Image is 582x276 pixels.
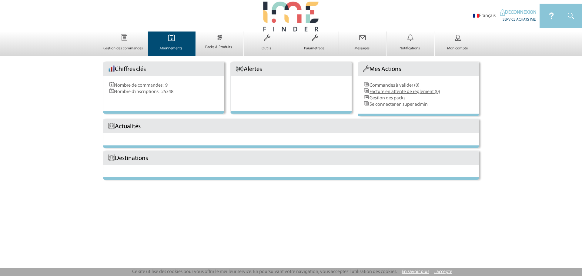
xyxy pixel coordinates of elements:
img: DemandeDeDevis.png [364,82,369,87]
a: Abonnements [148,41,196,51]
a: Commandes à valider (0) [370,83,420,88]
a: Gestion des packs [370,96,405,101]
div: Nombre de commandes : 9 Nombre d'inscriptions : 25348 [103,76,224,107]
img: Gestion des commandes [112,32,136,44]
a: Packs & Produits [196,39,243,50]
img: fr [473,14,479,18]
a: Notifications [387,41,434,51]
a: J'accepte [434,269,452,274]
div: Mes Actions [358,62,479,76]
p: Mon compte [435,46,480,51]
p: Outils [244,46,289,51]
img: Notifications [398,32,423,44]
span: Ce site utilise des cookies pour vous offrir le meilleur service. En poursuivant votre navigation... [132,269,397,274]
img: DemandeDeDevis.png [364,88,369,93]
img: IDEAL Meetings & Events [564,4,582,28]
a: Messages [339,41,386,51]
div: Destinations [103,151,479,165]
img: Livre.png [108,123,115,129]
p: Messages [339,46,385,51]
li: Français [473,13,496,19]
p: Paramétrage [291,46,337,51]
a: Outils [244,41,291,51]
p: Notifications [387,46,433,51]
p: Abonnements [148,46,194,51]
img: histo.png [108,65,115,72]
p: Gestion des commandes [100,46,146,51]
div: Chiffres clés [103,62,224,76]
img: IDEAL Meetings & Events [540,4,564,28]
img: Abonnements [159,32,184,44]
a: Paramétrage [291,41,339,51]
a: Se connecter en super admin [370,102,428,107]
div: Alertes [231,62,352,76]
a: Gestion des commandes [100,41,148,51]
div: Actualités [103,119,479,133]
img: Outils.png [363,65,370,72]
p: Packs & Produits [196,45,242,50]
a: En savoir plus [402,269,429,274]
img: Outils [255,32,279,44]
img: Packs & Produits [208,32,231,43]
img: DemandeDeDevis.png [364,101,369,106]
img: AlerteAccueil.png [236,65,244,72]
img: Evenements.png [109,88,114,93]
a: DECONNEXION [500,10,537,15]
img: Evenements.png [109,82,114,87]
img: Livre.png [108,155,115,161]
img: Messages [350,32,375,44]
img: Mon compte [446,32,470,44]
a: Mon compte [435,41,482,51]
img: IDEAL Meetings & Events [500,9,505,16]
a: Facture en attente de règlement (0) [370,89,440,94]
img: DemandeDeDevis.png [364,95,369,99]
img: Paramétrage [303,32,327,44]
div: SERVICE ACHATS IME, [500,16,537,22]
